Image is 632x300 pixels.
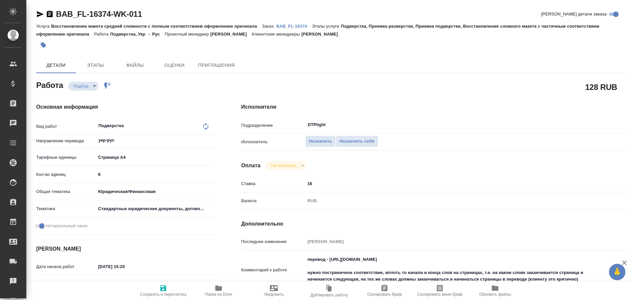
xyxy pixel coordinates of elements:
[159,61,190,69] span: Оценки
[302,282,357,300] button: Дублировать работу
[96,170,215,179] input: ✎ Введи что-нибудь
[589,124,591,125] button: Open
[312,24,341,29] p: Этапы услуги
[36,24,51,29] p: Услуга
[305,179,593,188] input: ✎ Введи что-нибудь
[241,238,305,245] p: Последнее изменение
[71,83,91,89] button: Подбор
[36,123,96,130] p: Вид работ
[96,186,215,197] div: Юридическая/Финансовая
[339,138,374,145] span: Назначить себя
[612,265,623,279] span: 🙏
[241,162,261,170] h4: Оплата
[36,154,96,161] p: Тарифные единицы
[357,282,412,300] button: Скопировать бриф
[276,23,312,29] a: BAB_FL-16374
[36,10,44,18] button: Скопировать ссылку для ЯМессенджера
[46,10,54,18] button: Скопировать ссылку
[36,205,96,212] p: Тематика
[36,188,96,195] p: Общая тематика
[241,267,305,273] p: Комментарий к работе
[96,152,215,163] div: Страница А4
[302,32,343,37] p: [PERSON_NAME]
[310,293,348,297] span: Дублировать работу
[211,140,213,141] button: Open
[110,32,165,37] p: Подверстка, Укр → Рус
[241,198,305,204] p: Валюта
[36,138,96,144] p: Направление перевода
[140,292,187,297] span: Сохранить и пересчитать
[276,24,312,29] p: BAB_FL-16374
[40,61,72,69] span: Детали
[80,61,111,69] span: Этапы
[609,264,625,280] button: 🙏
[241,122,305,129] p: Подразделение
[262,24,276,29] p: Заказ:
[56,10,142,18] a: BAB_FL-16374-WK-011
[46,223,88,229] span: Нотариальный заказ
[305,136,336,147] button: Назначить
[191,282,246,300] button: Папка на Drive
[36,79,63,91] h2: Работа
[36,263,96,270] p: Дата начала работ
[305,254,593,285] textarea: перевод - [URL][DOMAIN_NAME] нужно постраничное соответствие, вплоть то начала и конца слов на ст...
[585,81,617,93] h2: 128 RUB
[252,32,302,37] p: Клиентские менеджеры
[165,32,210,37] p: Проектный менеджер
[205,292,232,297] span: Папка на Drive
[94,32,110,37] p: Работа
[305,195,593,206] div: RUB
[241,103,625,111] h4: Исполнители
[412,282,467,300] button: Скопировать мини-бриф
[417,292,462,297] span: Скопировать мини-бриф
[367,292,402,297] span: Скопировать бриф
[479,292,511,297] span: Обновить файлы
[36,103,215,111] h4: Основная информация
[136,282,191,300] button: Сохранить и пересчитать
[246,282,302,300] button: Уведомить
[198,61,235,69] span: Приглашения
[96,281,153,290] input: Пустое поле
[96,262,153,271] input: ✎ Введи что-нибудь
[541,11,607,17] span: [PERSON_NAME] детали заказа
[305,237,593,246] input: Пустое поле
[36,245,215,253] h4: [PERSON_NAME]
[309,138,332,145] span: Назначить
[467,282,523,300] button: Обновить файлы
[210,32,252,37] p: [PERSON_NAME]
[264,292,284,297] span: Уведомить
[241,180,305,187] p: Ставка
[336,136,378,147] button: Назначить себя
[51,24,262,29] p: Восстановление макета средней сложности с полным соответствием оформлению оригинала
[36,38,51,52] button: Добавить тэг
[241,220,625,228] h4: Дополнительно
[68,82,98,91] div: Подбор
[96,203,215,214] div: Стандартные юридические документы, договоры, уставы
[241,139,305,145] p: Исполнитель
[269,163,298,168] button: Не оплачена
[119,61,151,69] span: Файлы
[36,171,96,178] p: Кол-во единиц
[266,161,306,170] div: Подбор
